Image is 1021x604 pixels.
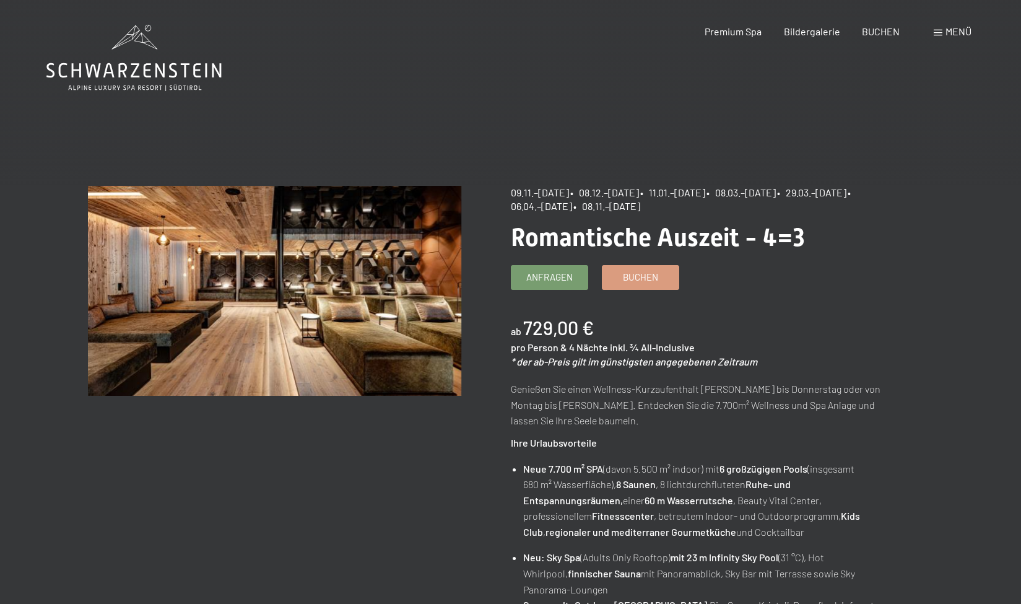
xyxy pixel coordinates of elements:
[511,356,757,367] em: * der ab-Preis gilt im günstigsten angegebenen Zeitraum
[569,341,608,353] span: 4 Nächte
[645,494,733,506] strong: 60 m Wasserrutsche
[719,463,807,475] strong: 6 großzügigen Pools
[511,437,597,449] strong: Ihre Urlaubsvorteile
[523,317,594,339] b: 729,00 €
[511,381,884,429] p: Genießen Sie einen Wellness-Kurzaufenthalt [PERSON_NAME] bis Donnerstag oder von Montag bis [PERS...
[511,223,805,252] span: Romantische Auszeit - 4=3
[523,461,884,540] li: (davon 5.500 m² indoor) mit (insgesamt 680 m² Wasserfläche), , 8 lichtdurchfluteten einer , Beaut...
[623,271,658,284] span: Buchen
[511,325,521,337] span: ab
[523,463,603,475] strong: Neue 7.700 m² SPA
[523,510,860,538] strong: Kids Club
[862,25,900,37] a: BUCHEN
[784,25,840,37] a: Bildergalerie
[640,186,705,198] span: • 11.01.–[DATE]
[671,551,778,563] strong: mit 23 m Infinity Sky Pool
[511,341,567,353] span: pro Person &
[526,271,573,284] span: Anfragen
[777,186,846,198] span: • 29.03.–[DATE]
[568,567,641,579] strong: finnischer Sauna
[570,186,639,198] span: • 08.12.–[DATE]
[616,478,656,490] strong: 8 Saunen
[706,186,776,198] span: • 08.03.–[DATE]
[523,551,580,563] strong: Neu: Sky Spa
[523,549,884,597] li: (Adults Only Rooftop) (31 °C), Hot Whirlpool, mit Panoramablick, Sky Bar mit Terrasse sowie Sky P...
[88,186,461,396] img: Romantische Auszeit - 4=3
[705,25,762,37] a: Premium Spa
[610,341,695,353] span: inkl. ¾ All-Inclusive
[602,266,679,289] a: Buchen
[511,266,588,289] a: Anfragen
[545,526,736,538] strong: regionaler und mediterraner Gourmetküche
[592,510,654,522] strong: Fitnesscenter
[573,200,640,212] span: • 08.11.–[DATE]
[945,25,971,37] span: Menü
[511,186,569,198] span: 09.11.–[DATE]
[523,478,791,506] strong: Ruhe- und Entspannungsräumen,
